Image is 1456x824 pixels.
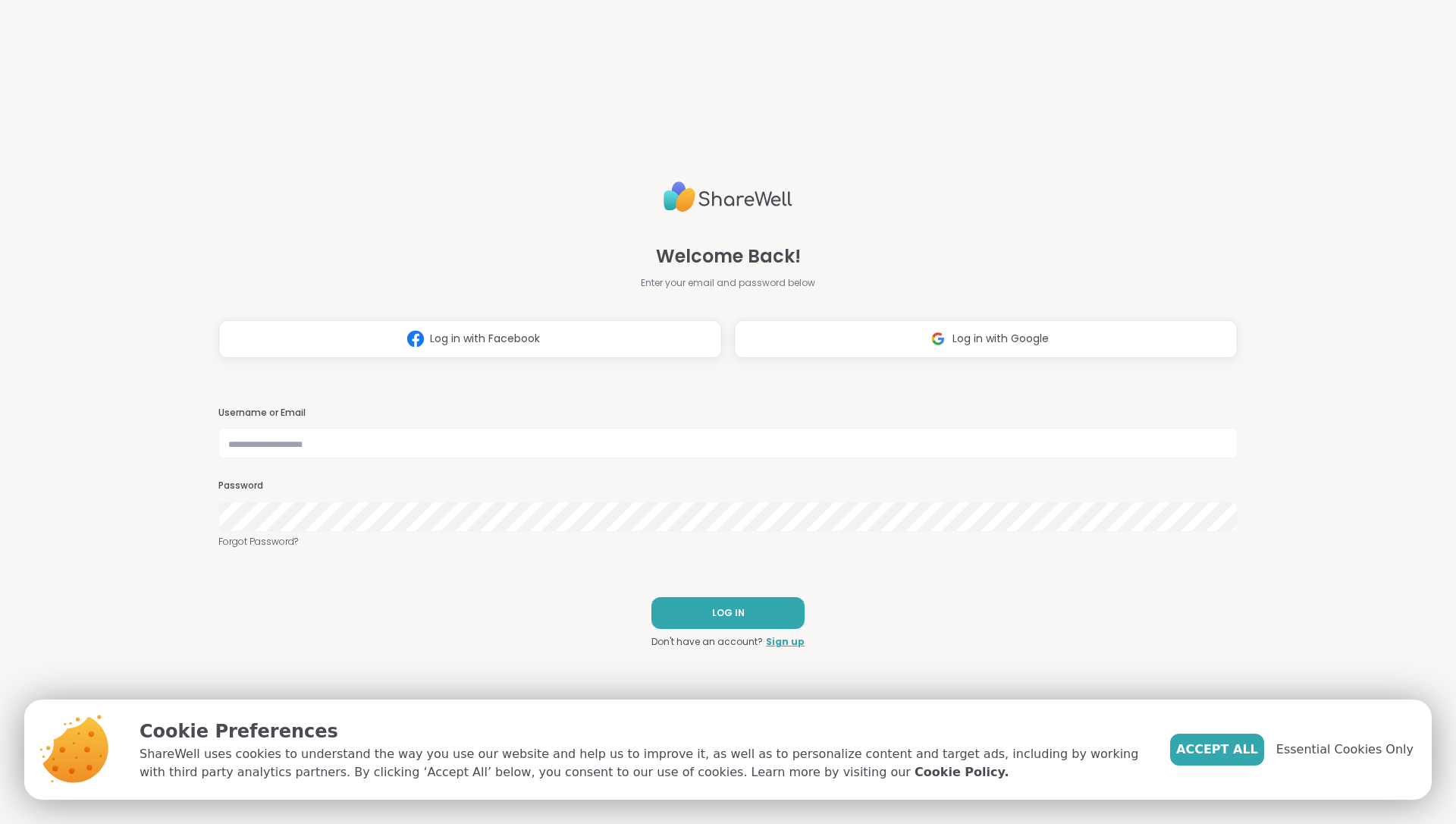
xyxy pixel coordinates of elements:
[924,325,952,353] img: ShareWell Logomark
[430,331,540,347] span: Log in with Facebook
[218,480,1238,492] h3: Password
[664,175,792,219] img: ShareWell Logo
[651,597,805,629] button: LOG IN
[952,331,1049,347] span: Log in with Google
[218,407,1238,420] h3: Username or Email
[1276,741,1414,759] span: Essential Cookies Only
[401,325,430,353] img: ShareWell Logomark
[140,718,1146,745] p: Cookie Preferences
[651,635,763,649] span: Don't have an account?
[656,243,801,270] span: Welcome Back!
[766,635,805,649] a: Sign up
[218,535,1238,549] a: Forgot Password?
[218,320,722,358] button: Log in with Facebook
[915,763,1009,782] a: Cookie Policy.
[712,606,745,620] span: LOG IN
[641,276,815,290] span: Enter your email and password below
[1170,734,1264,766] button: Accept All
[1176,741,1258,759] span: Accept All
[140,745,1146,782] p: ShareWell uses cookies to understand the way you use our website and help us to improve it, as we...
[734,320,1238,358] button: Log in with Google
